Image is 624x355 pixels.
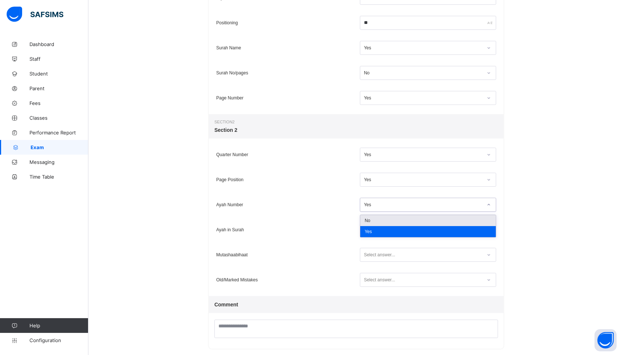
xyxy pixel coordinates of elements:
span: Surah Name [216,45,241,50]
span: Classes [29,115,88,121]
div: Select answer... [364,248,395,262]
span: Positioning [216,20,238,25]
div: No [364,70,483,75]
span: Section 2 [214,120,498,124]
span: Ayah in Surah [216,227,244,232]
span: Performance Report [29,130,88,136]
div: Yes [360,226,496,237]
div: Select answer... [364,273,395,287]
div: Yes [364,202,483,207]
span: Mutashaabihaat [216,252,248,257]
span: Parent [29,85,88,91]
span: Exam [31,144,88,150]
div: Yes [364,95,483,101]
span: Page Position [216,177,243,182]
div: Yes [364,177,483,182]
span: Fees [29,100,88,106]
span: Help [29,323,88,328]
span: Old/Marked Mistakes [216,277,258,282]
span: Time Table [29,174,88,180]
span: Comment [214,302,498,307]
span: Ayah Number [216,202,243,207]
span: Quarter Number [216,152,248,157]
span: Student [29,71,88,77]
span: Surah No/pages [216,70,248,75]
button: Open asap [595,329,617,351]
span: Messaging [29,159,88,165]
span: Section 2 [214,127,498,133]
span: Configuration [29,337,88,343]
div: Yes [364,45,483,50]
span: Page Number [216,95,243,101]
div: Yes [364,152,483,157]
span: Staff [29,56,88,62]
span: Dashboard [29,41,88,47]
img: safsims [7,7,63,22]
div: No [360,215,496,226]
